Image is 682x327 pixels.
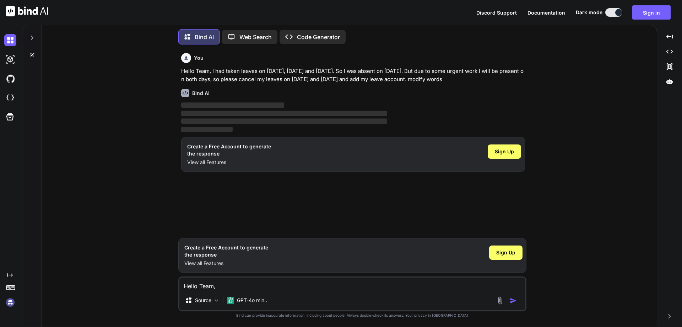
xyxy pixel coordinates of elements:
[237,297,267,304] p: GPT-4o min..
[6,6,48,16] img: Bind AI
[239,33,272,41] p: Web Search
[4,34,16,46] img: darkChat
[510,297,517,304] img: icon
[181,67,525,83] p: Hello Team, I had taken leaves on [DATE], [DATE] and [DATE]. So I was absent on [DATE]. But due t...
[4,92,16,104] img: cloudideIcon
[192,90,210,97] h6: Bind AI
[187,143,271,157] h1: Create a Free Account to generate the response
[527,9,565,16] button: Documentation
[297,33,340,41] p: Code Generator
[178,313,526,318] p: Bind can provide inaccurate information, including about people. Always double-check its answers....
[194,54,204,62] h6: You
[184,260,268,267] p: View all Features
[4,296,16,308] img: signin
[576,9,602,16] span: Dark mode
[184,244,268,258] h1: Create a Free Account to generate the response
[213,297,220,304] img: Pick Models
[181,111,388,116] span: ‌
[496,296,504,305] img: attachment
[181,102,284,108] span: ‌
[4,73,16,85] img: githubDark
[476,9,517,16] button: Discord Support
[496,249,515,256] span: Sign Up
[4,53,16,65] img: darkAi-studio
[195,33,214,41] p: Bind AI
[632,5,671,20] button: Sign in
[187,159,271,166] p: View all Features
[527,10,565,16] span: Documentation
[181,127,233,132] span: ‌
[227,297,234,304] img: GPT-4o mini
[195,297,211,304] p: Source
[495,148,514,155] span: Sign Up
[181,118,388,124] span: ‌
[476,10,517,16] span: Discord Support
